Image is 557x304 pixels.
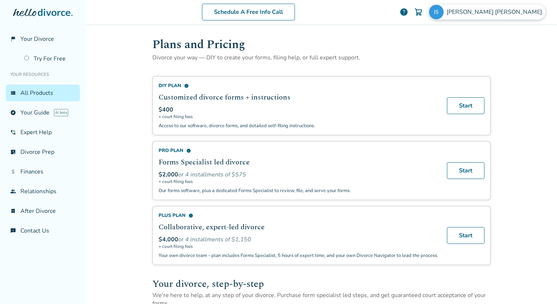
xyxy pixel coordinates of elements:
[6,31,80,47] a: flag_2Your Divorce
[6,85,80,101] a: view_listAll Products
[6,144,80,160] a: list_alt_checkDivorce Prep
[10,110,16,116] span: explore
[159,235,438,243] div: or 4 installments of $1,150
[429,5,444,19] img: ihernandez10@verizon.net
[447,97,484,114] a: Start
[400,8,408,16] a: help
[159,252,438,259] p: Your own divorce team - plan includes Forms Specialist, 5 hours of expert time, and your own Divo...
[6,163,80,180] a: attach_moneyFinances
[159,179,438,184] span: + court filing fees
[20,50,80,67] a: Try For Free
[159,92,438,103] h2: Customized divorce forms + instructions
[10,208,16,214] span: bookmark_check
[159,243,438,249] span: + court filing fees
[159,122,438,129] p: Access to our software, divorce forms, and detailed self-filing instructions.
[20,35,54,43] span: Your Divorce
[152,277,491,291] h2: Your divorce, step-by-step
[184,83,189,88] span: info
[159,82,438,89] div: DIY Plan
[186,148,191,153] span: info
[6,203,80,219] a: bookmark_checkAfter Divorce
[6,183,80,200] a: groupRelationships
[202,4,295,20] a: Schedule A Free Info Call
[10,228,16,234] span: chat_info
[159,114,438,120] span: + court filing fees
[414,8,423,16] img: Cart
[10,149,16,155] span: list_alt_check
[188,213,193,218] span: info
[6,67,80,82] li: Your Resources
[159,235,178,243] span: $4,000
[159,171,438,179] div: or 4 installments of $575
[6,124,80,141] a: phone_in_talkExpert Help
[10,90,16,96] span: view_list
[447,227,484,244] a: Start
[159,187,438,194] p: Our forms software, plus a dedicated Forms Specialist to review, file, and serve your forms.
[159,222,438,233] h2: Collaborative, expert-led divorce
[521,269,557,304] iframe: Chat Widget
[10,169,16,175] span: attach_money
[159,212,438,219] div: Plus Plan
[159,171,178,179] span: $2,000
[159,147,438,154] div: Pro Plan
[10,188,16,194] span: group
[447,162,484,179] a: Start
[159,106,173,114] span: $400
[447,8,545,16] span: [PERSON_NAME] [PERSON_NAME]
[10,36,16,42] span: flag_2
[6,222,80,239] a: chat_infoContact Us
[6,104,80,121] a: exploreYour GuideAI beta
[152,36,491,54] h1: Plans and Pricing
[54,109,68,116] span: AI beta
[10,129,16,135] span: phone_in_talk
[159,157,438,168] h2: Forms Specialist led divorce
[152,54,491,62] p: Divorce your way — DIY to create your forms, filing help, or full expert support.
